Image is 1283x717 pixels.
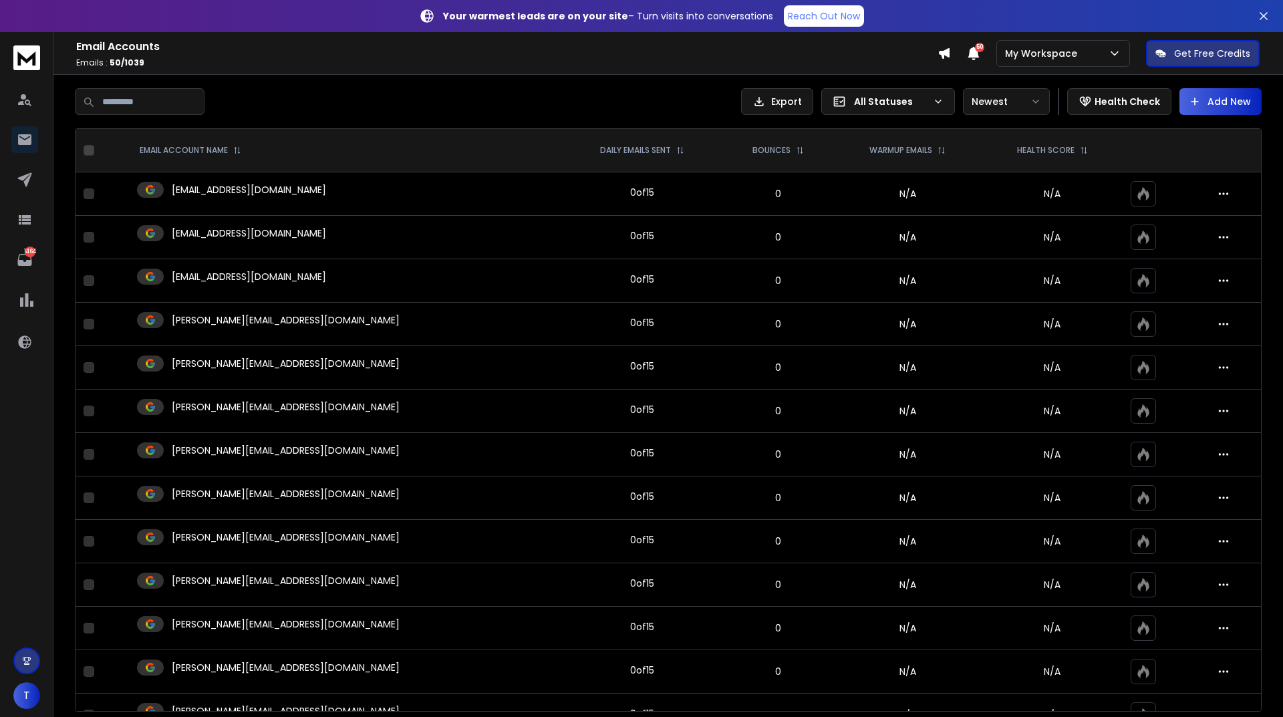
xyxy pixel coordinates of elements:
p: N/A [990,491,1115,505]
button: Get Free Credits [1146,40,1260,67]
p: – Turn visits into conversations [443,9,773,23]
p: 0 [730,448,825,461]
div: 0 of 15 [630,533,654,547]
td: N/A [833,607,982,650]
p: 0 [730,317,825,331]
p: [EMAIL_ADDRESS][DOMAIN_NAME] [172,270,326,283]
a: Reach Out Now [784,5,864,27]
p: N/A [990,448,1115,461]
p: 0 [730,404,825,418]
p: N/A [990,578,1115,591]
td: N/A [833,346,982,390]
p: [PERSON_NAME][EMAIL_ADDRESS][DOMAIN_NAME] [172,487,400,500]
div: 0 of 15 [630,229,654,243]
p: N/A [990,404,1115,418]
div: 0 of 15 [630,664,654,677]
button: T [13,682,40,709]
p: 1464 [25,247,35,257]
p: N/A [990,274,1115,287]
p: Emails : [76,57,938,68]
p: 0 [730,274,825,287]
p: N/A [990,231,1115,244]
a: 1464 [11,247,38,273]
div: EMAIL ACCOUNT NAME [140,145,241,156]
span: 50 [975,43,984,52]
p: [PERSON_NAME][EMAIL_ADDRESS][DOMAIN_NAME] [172,313,400,327]
p: N/A [990,187,1115,200]
p: WARMUP EMAILS [869,145,932,156]
img: logo [13,45,40,70]
td: N/A [833,303,982,346]
button: Add New [1179,88,1262,115]
p: N/A [990,317,1115,331]
p: N/A [990,535,1115,548]
td: N/A [833,172,982,216]
div: 0 of 15 [630,186,654,199]
p: [PERSON_NAME][EMAIL_ADDRESS][DOMAIN_NAME] [172,400,400,414]
div: 0 of 15 [630,273,654,286]
p: [PERSON_NAME][EMAIL_ADDRESS][DOMAIN_NAME] [172,531,400,544]
button: Newest [963,88,1050,115]
p: Reach Out Now [788,9,860,23]
td: N/A [833,216,982,259]
div: 0 of 15 [630,446,654,460]
p: [EMAIL_ADDRESS][DOMAIN_NAME] [172,183,326,196]
div: 0 of 15 [630,316,654,329]
p: 0 [730,535,825,548]
p: 0 [730,578,825,591]
p: [PERSON_NAME][EMAIL_ADDRESS][DOMAIN_NAME] [172,574,400,587]
div: 0 of 15 [630,360,654,373]
p: BOUNCES [752,145,791,156]
span: 50 / 1039 [110,57,144,68]
p: N/A [990,361,1115,374]
h1: Email Accounts [76,39,938,55]
p: My Workspace [1005,47,1083,60]
p: N/A [990,665,1115,678]
p: DAILY EMAILS SENT [600,145,671,156]
div: 0 of 15 [630,490,654,503]
div: 0 of 15 [630,620,654,633]
div: 0 of 15 [630,403,654,416]
td: N/A [833,650,982,694]
td: N/A [833,520,982,563]
p: 0 [730,491,825,505]
p: 0 [730,231,825,244]
p: 0 [730,621,825,635]
td: N/A [833,259,982,303]
p: All Statuses [854,95,928,108]
td: N/A [833,433,982,476]
button: Export [741,88,813,115]
p: 0 [730,187,825,200]
p: Get Free Credits [1174,47,1250,60]
p: [PERSON_NAME][EMAIL_ADDRESS][DOMAIN_NAME] [172,444,400,457]
div: 0 of 15 [630,577,654,590]
strong: Your warmest leads are on your site [443,9,628,23]
p: HEALTH SCORE [1017,145,1075,156]
p: [PERSON_NAME][EMAIL_ADDRESS][DOMAIN_NAME] [172,357,400,370]
td: N/A [833,476,982,520]
button: Health Check [1067,88,1171,115]
p: 0 [730,665,825,678]
td: N/A [833,563,982,607]
p: Health Check [1095,95,1160,108]
p: [PERSON_NAME][EMAIL_ADDRESS][DOMAIN_NAME] [172,661,400,674]
p: N/A [990,621,1115,635]
td: N/A [833,390,982,433]
p: [PERSON_NAME][EMAIL_ADDRESS][DOMAIN_NAME] [172,617,400,631]
p: 0 [730,361,825,374]
p: [EMAIL_ADDRESS][DOMAIN_NAME] [172,227,326,240]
